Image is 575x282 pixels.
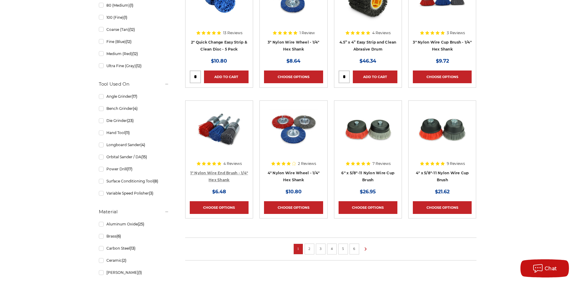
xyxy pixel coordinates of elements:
[353,70,397,83] a: Add to Cart
[136,64,142,68] span: (12)
[418,105,466,153] img: 4" x 5/8"-11 Nylon Wire Cup Brushes
[130,3,133,8] span: (1)
[122,258,126,263] span: (2)
[339,105,397,164] a: 6" x 5/8"-11 Nylon Wire Wheel Cup Brushes
[360,189,376,195] span: $26.95
[413,105,472,164] a: 4" x 5/8"-11 Nylon Wire Cup Brushes
[132,51,138,56] span: (12)
[341,171,394,182] a: 6" x 5/8"-11 Nylon Wire Cup Brush
[127,118,134,123] span: (23)
[286,189,302,195] span: $10.80
[99,255,169,266] a: Ceramic
[190,201,249,214] a: Choose Options
[545,266,557,271] span: Chat
[99,24,169,35] a: Coarse (Tan)
[520,259,569,277] button: Chat
[99,48,169,59] a: Medium (Red)
[126,39,132,44] span: (12)
[447,162,465,166] span: 9 Reviews
[447,31,465,35] span: 3 Reviews
[344,105,392,153] img: 6" x 5/8"-11 Nylon Wire Wheel Cup Brushes
[99,91,169,102] a: Angle Grinder
[295,245,301,252] a: 1
[372,31,391,35] span: 4 Reviews
[141,155,147,159] span: (15)
[133,106,138,111] span: (4)
[99,188,169,198] a: Variable Speed Polisher
[116,234,121,238] span: (6)
[339,201,397,214] a: Choose Options
[99,103,169,114] a: Bench Grinder
[124,15,127,20] span: (1)
[129,27,135,32] span: (12)
[413,40,472,51] a: 3" Nylon Wire Cup Brush - 1/4" Hex Shank
[130,246,135,251] span: (13)
[269,105,318,153] img: 4 inch nylon wire wheel for drill
[351,245,357,252] a: 6
[264,105,323,164] a: 4 inch nylon wire wheel for drill
[223,162,242,166] span: 4 Reviews
[99,61,169,71] a: Ultra Fine (Gray)
[138,222,144,226] span: (25)
[99,231,169,241] a: Brass
[99,176,169,186] a: Surface Conditioning Tool
[329,245,335,252] a: 4
[204,70,249,83] a: Add to Cart
[127,167,132,171] span: (17)
[99,164,169,174] a: Power Drill
[223,31,242,35] span: 13 Reviews
[268,40,319,51] a: 3" Nylon Wire Wheel - 1/4" Hex Shank
[339,40,396,51] a: 4.5” x 4” Easy Strip and Clean Abrasive Drum
[99,267,169,278] a: [PERSON_NAME]
[413,70,472,83] a: Choose Options
[99,208,169,215] h5: Material
[99,152,169,162] a: Orbital Sander / DA
[153,179,158,183] span: (8)
[298,162,316,166] span: 2 Reviews
[132,94,137,99] span: (17)
[268,171,320,182] a: 4" Nylon Wire Wheel - 1/4" Hex Shank
[436,58,449,64] span: $9.72
[99,127,169,138] a: Hand Tool
[286,58,300,64] span: $8.64
[99,139,169,150] a: Longboard Sander
[140,143,145,147] span: (4)
[99,219,169,229] a: Aluminum Oxide
[211,58,227,64] span: $10.80
[340,245,346,252] a: 5
[212,189,226,195] span: $6.48
[318,245,324,252] a: 3
[138,270,142,275] span: (1)
[359,58,376,64] span: $46.34
[413,201,472,214] a: Choose Options
[190,105,249,164] a: 1 inch nylon wire end brush
[195,105,243,153] img: 1 inch nylon wire end brush
[149,191,153,195] span: (3)
[99,243,169,254] a: Carbon Steel
[264,70,323,83] a: Choose Options
[125,130,130,135] span: (11)
[99,115,169,126] a: Die Grinder
[99,12,169,23] a: 100 (Fine)
[190,171,248,182] a: 1" Nylon Wire End Brush - 1/4" Hex Shank
[435,189,450,195] span: $21.62
[99,80,169,88] h5: Tool Used On
[373,162,391,166] span: 7 Reviews
[191,40,247,51] a: 2" Quick Change Easy Strip & Clean Disc - 5 Pack
[299,31,315,35] span: 1 Review
[99,36,169,47] a: Fine (Blue)
[416,171,469,182] a: 4" x 5/8"-11 Nylon Wire Cup Brush
[306,245,313,252] a: 2
[264,201,323,214] a: Choose Options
